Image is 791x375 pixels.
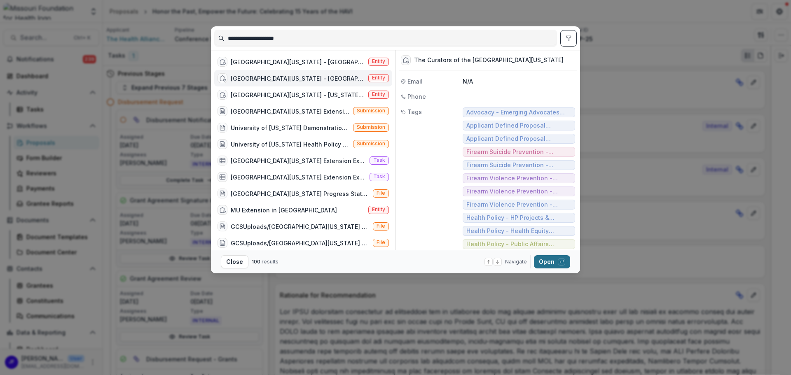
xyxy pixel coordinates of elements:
[466,214,571,221] span: Health Policy - HP Projects & Research ([DATE]-[DATE])
[407,77,423,86] span: Email
[463,77,575,86] p: N/A
[466,188,571,195] span: Firearm Violence Prevention - Advocates' Network and Capacity Building - Innovation Funding
[231,206,337,214] div: MU Extension in [GEOGRAPHIC_DATA]
[372,207,385,212] span: Entity
[231,173,366,182] div: [GEOGRAPHIC_DATA][US_STATE] Extension Exercise is Medicine Initiative for Older Adults - 2160
[231,91,365,99] div: [GEOGRAPHIC_DATA][US_STATE] - [US_STATE][GEOGRAPHIC_DATA]
[407,92,426,101] span: Phone
[231,140,350,149] div: University of [US_STATE] Health Policy and Center for Health Ethics Conference Sponsorship (The C...
[252,259,260,265] span: 100
[357,141,385,147] span: Submission
[466,122,571,129] span: Applicant Defined Proposal (2[DATE]2[DATE] - Services Improvement
[377,240,385,245] span: File
[466,149,571,156] span: Firearm Suicide Prevention - Implementation Grants
[357,124,385,130] span: Submission
[262,259,278,265] span: results
[231,239,370,247] div: GCSUploads/[GEOGRAPHIC_DATA][US_STATE] - [PERSON_NAME] - MU Project 00080132.msg
[466,228,571,235] span: Health Policy - Health Equity ([DATE]-[DATE])
[357,108,385,114] span: Submission
[231,123,350,132] div: University of [US_STATE] Demonstration Project (The [GEOGRAPHIC_DATA][US_STATE] will convene expe...
[466,109,571,116] span: Advocacy - Emerging Advocates ([DATE]-[DATE])
[466,201,571,208] span: Firearm Violence Prevention - Strengthening the Networks (2[DATE]2[DATE]
[534,255,570,268] button: Open
[373,157,385,163] span: Task
[231,58,365,66] div: [GEOGRAPHIC_DATA][US_STATE] - [GEOGRAPHIC_DATA]
[231,222,370,231] div: GCSUploads/[GEOGRAPHIC_DATA][US_STATE] - [PERSON_NAME] - MU Project No_ 00088874.msg
[231,74,365,83] div: [GEOGRAPHIC_DATA][US_STATE] - [GEOGRAPHIC_DATA][PERSON_NAME]
[372,91,385,97] span: Entity
[377,190,385,196] span: File
[505,258,527,266] span: Navigate
[377,223,385,229] span: File
[221,255,248,268] button: Close
[231,189,370,198] div: [GEOGRAPHIC_DATA][US_STATE] Progress Status_5th QUARTER FINAL REPORT.pdf
[466,241,571,248] span: Health Policy - Public Affairs Alignment
[231,156,366,165] div: [GEOGRAPHIC_DATA][US_STATE] Extension Exercise is Medicine Initiative for Older Adults - 2206
[414,57,564,64] div: The Curators of the [GEOGRAPHIC_DATA][US_STATE]
[231,107,350,116] div: [GEOGRAPHIC_DATA][US_STATE] Extension Exercise is Medicine Initiative for Older Adults (The propo...
[466,175,571,182] span: Firearm Violence Prevention - Advocates' Network and Capacity Building - Cohort Style Funding - I...
[560,30,577,47] button: toggle filters
[372,75,385,81] span: Entity
[407,107,422,116] span: Tags
[372,58,385,64] span: Entity
[466,162,571,169] span: Firearm Suicide Prevention - Planning Grants (20[DATE]0[DATE]
[373,174,385,179] span: Task
[466,135,571,142] span: Applicant Defined Proposal (2[DATE]2[DATE] - Strengthening the Core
